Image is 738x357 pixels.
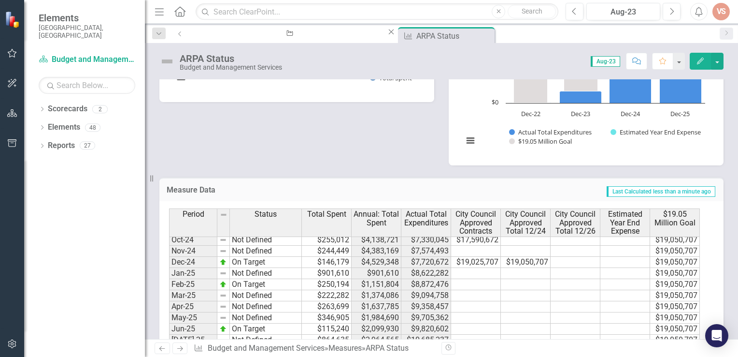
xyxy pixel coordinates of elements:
[302,301,352,312] td: $263,699
[670,109,690,118] text: Dec-25
[302,324,352,335] td: $115,240
[39,24,135,40] small: [GEOGRAPHIC_DATA], [GEOGRAPHIC_DATA]
[416,30,492,42] div: ARPA Status
[403,210,449,227] span: Actual Total Expenditures
[230,312,302,324] td: Not Defined
[352,279,401,290] td: $1,151,804
[183,210,204,219] span: Period
[302,335,352,346] td: $864,635
[705,324,728,347] div: Open Intercom Messenger
[169,335,217,346] td: [DATE]-25
[453,210,498,236] span: City Council Approved Contracts
[48,104,87,115] a: Scorecards
[169,268,217,279] td: Jan-25
[650,268,700,279] td: $19,050,707
[352,235,401,246] td: $4,138,721
[352,335,401,346] td: $2,964,565
[352,246,401,257] td: $4,383,169
[451,235,501,246] td: $17,590,672
[610,75,652,104] path: Dec-24, 7,720,672.09. Actual Total Expenditures.
[167,186,336,194] h3: Measure Data
[650,301,700,312] td: $19,050,707
[501,257,551,268] td: $19,050,707
[352,312,401,324] td: $1,984,690
[458,11,710,156] svg: Interactive chart
[401,312,451,324] td: $9,705,362
[509,128,592,136] button: Show Actual Total Expenditures
[230,301,302,312] td: Not Defined
[39,77,135,94] input: Search Below...
[255,210,277,219] span: Status
[169,257,217,268] td: Dec-24
[230,279,302,290] td: On Target
[169,301,217,312] td: Apr-25
[590,6,657,18] div: Aug-23
[219,314,227,322] img: 8DAGhfEEPCf229AAAAAElFTkSuQmCC
[219,247,227,255] img: 8DAGhfEEPCf229AAAAAElFTkSuQmCC
[366,343,409,353] div: ARPA Status
[85,123,100,132] div: 48
[401,324,451,335] td: $9,820,602
[650,335,700,346] td: $19,050,707
[302,257,352,268] td: $146,179
[650,312,700,324] td: $19,050,707
[230,257,302,268] td: On Target
[208,343,325,353] a: Budget and Management Services
[169,246,217,257] td: Nov-24
[521,109,540,118] text: Dec-22
[230,268,302,279] td: Not Defined
[302,268,352,279] td: $901,610
[354,210,399,227] span: Annual: Total Spent
[650,235,700,246] td: $19,050,707
[48,140,75,151] a: Reports
[560,91,602,104] path: Dec-23, 3,191,324. Actual Total Expenditures.
[451,257,501,268] td: $19,025,707
[219,303,227,311] img: 8DAGhfEEPCf229AAAAAElFTkSuQmCC
[401,268,451,279] td: $8,622,282
[401,335,451,346] td: $10,685,237
[302,290,352,301] td: $222,282
[39,54,135,65] a: Budget and Management Services
[352,257,401,268] td: $4,529,348
[194,343,434,354] div: » »
[169,290,217,301] td: Mar-25
[199,36,378,48] div: 4.31 Invest, monitor, and evaluate recovery and renewal resources
[650,290,700,301] td: $19,050,707
[219,336,227,344] img: 8DAGhfEEPCf229AAAAAElFTkSuQmCC
[660,62,702,104] path: Dec-25, 11,078,037.7. Actual Total Expenditures.
[401,301,451,312] td: $9,358,457
[607,186,715,197] span: Last Calculated less than a minute ago
[352,268,401,279] td: $901,610
[307,210,346,219] span: Total Spent
[401,279,451,290] td: $8,872,476
[352,301,401,312] td: $1,637,785
[464,134,477,148] button: View chart menu, ARPA Progress (Contracts by 2024 and Expenditures by 2026)
[219,236,227,244] img: 8DAGhfEEPCf229AAAAAElFTkSuQmCC
[650,246,700,257] td: $19,050,707
[650,257,700,268] td: $19,050,707
[230,324,302,335] td: On Target
[503,210,548,236] span: City Council Approved Total 12/24
[196,3,558,20] input: Search ClearPoint...
[328,343,362,353] a: Measures
[230,235,302,246] td: Not Defined
[610,128,701,136] button: Show Estimated Year End Expense
[92,105,108,113] div: 2
[80,142,95,150] div: 27
[458,11,714,156] div: ARPA Progress (Contracts by 2024 and Expenditures by 2026). Highcharts interactive chart.
[509,137,573,146] button: Show $19.05 Million Goal
[650,279,700,290] td: $19,050,707
[5,11,22,28] img: ClearPoint Strategy
[553,210,598,236] span: City Council Approved Total 12/26
[180,64,282,71] div: Budget and Management Services
[712,3,730,20] button: VS
[169,324,217,335] td: Jun-25
[302,246,352,257] td: $244,449
[219,258,227,266] img: zOikAAAAAElFTkSuQmCC
[571,109,590,118] text: Dec-23
[401,246,451,257] td: $7,574,493
[220,211,227,219] img: 8DAGhfEEPCf229AAAAAElFTkSuQmCC
[219,269,227,277] img: 8DAGhfEEPCf229AAAAAElFTkSuQmCC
